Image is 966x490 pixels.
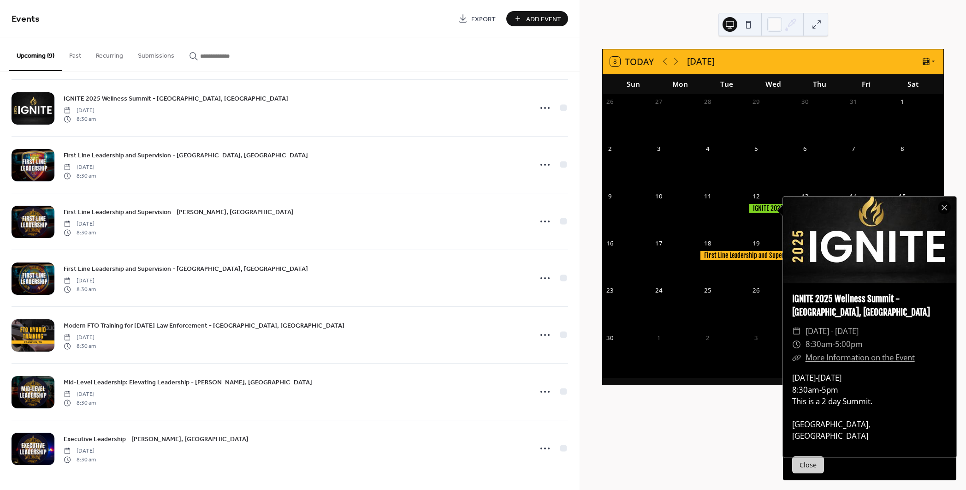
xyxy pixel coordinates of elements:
button: Submissions [130,37,182,70]
span: First Line Leadership and Supervision - [GEOGRAPHIC_DATA], [GEOGRAPHIC_DATA] [64,151,308,161]
div: IGNITE 2025 Wellness Summit - Franklin, TN [749,204,846,213]
div: 7 [849,145,858,153]
a: Mid-Level Leadership: Elevating Leadership - [PERSON_NAME], [GEOGRAPHIC_DATA] [64,377,312,388]
a: IGNITE 2025 Wellness Summit - [GEOGRAPHIC_DATA], [GEOGRAPHIC_DATA] [792,293,930,318]
div: 27 [655,97,663,106]
button: Close [792,456,824,473]
div: 15 [898,192,907,200]
div: 26 [606,97,614,106]
div: 26 [752,287,760,295]
div: ​ [792,338,801,351]
div: 2 [606,145,614,153]
span: 8:30 am [64,172,96,180]
span: Events [12,10,40,28]
span: Add Event [526,14,561,24]
div: 3 [655,145,663,153]
span: 5:00pm [835,338,863,351]
div: Mon [657,74,703,94]
a: First Line Leadership and Supervision - [GEOGRAPHIC_DATA], [GEOGRAPHIC_DATA] [64,263,308,274]
span: [DATE] [64,447,96,455]
span: [DATE] [64,220,96,228]
span: [DATE] [64,277,96,285]
span: IGNITE 2025 Wellness Summit - [GEOGRAPHIC_DATA], [GEOGRAPHIC_DATA] [64,94,288,104]
span: 8:30 am [64,228,96,237]
span: First Line Leadership and Supervision - [GEOGRAPHIC_DATA], [GEOGRAPHIC_DATA] [64,264,308,274]
div: First Line Leadership and Supervision - Appling, GA [700,251,797,260]
span: 8:30 am [64,115,96,123]
div: 4 [703,145,711,153]
div: 1 [898,97,907,106]
div: 19 [752,239,760,248]
span: Export [471,14,496,24]
div: 24 [655,287,663,295]
a: Export [451,11,503,26]
a: Executive Leadership - [PERSON_NAME], [GEOGRAPHIC_DATA] [64,434,249,444]
button: 8Today [607,54,657,69]
span: 8:30 am [64,399,96,407]
div: Fri [843,74,889,94]
div: Wed [750,74,796,94]
div: 3 [752,334,760,342]
div: 10 [655,192,663,200]
div: 25 [703,287,711,295]
div: 12 [752,192,760,200]
div: 18 [703,239,711,248]
a: IGNITE 2025 Wellness Summit - [GEOGRAPHIC_DATA], [GEOGRAPHIC_DATA] [64,93,288,104]
div: 5 [752,145,760,153]
div: 31 [849,97,858,106]
div: 1 [655,334,663,342]
button: Upcoming (9) [9,37,62,71]
a: More Information on the Event [806,352,915,363]
button: Recurring [89,37,130,70]
div: 14 [849,192,858,200]
span: Executive Leadership - [PERSON_NAME], [GEOGRAPHIC_DATA] [64,435,249,444]
div: 17 [655,239,663,248]
div: Tue [703,74,750,94]
div: ​ [792,325,801,338]
a: First Line Leadership and Supervision - [PERSON_NAME], [GEOGRAPHIC_DATA] [64,207,294,217]
a: First Line Leadership and Supervision - [GEOGRAPHIC_DATA], [GEOGRAPHIC_DATA] [64,150,308,161]
div: ​ [792,351,801,365]
button: Past [62,37,89,70]
div: Sun [610,74,657,94]
div: 13 [800,192,809,200]
span: 8:30 am [64,455,96,464]
span: 8:30am [806,338,833,351]
div: 28 [703,97,711,106]
div: Sat [889,74,936,94]
div: [DATE]-[DATE] 8:30am-5pm This is a 2 day Summit. [GEOGRAPHIC_DATA], [GEOGRAPHIC_DATA] [783,372,956,442]
div: 2 [703,334,711,342]
button: Add Event [506,11,568,26]
span: 8:30 am [64,342,96,350]
span: - [833,338,835,351]
div: [DATE] [687,55,715,68]
div: 8 [898,145,907,153]
div: 30 [800,97,809,106]
span: 8:30 am [64,285,96,293]
div: 11 [703,192,711,200]
div: 9 [606,192,614,200]
span: [DATE] [64,163,96,172]
span: Mid-Level Leadership: Elevating Leadership - [PERSON_NAME], [GEOGRAPHIC_DATA] [64,378,312,388]
div: 16 [606,239,614,248]
span: [DATE] [64,390,96,399]
div: Thu [796,74,843,94]
div: 30 [606,334,614,342]
div: 23 [606,287,614,295]
a: Modern FTO Training for [DATE] Law Enforcement - [GEOGRAPHIC_DATA], [GEOGRAPHIC_DATA] [64,320,344,331]
span: Modern FTO Training for [DATE] Law Enforcement - [GEOGRAPHIC_DATA], [GEOGRAPHIC_DATA] [64,321,344,331]
span: [DATE] [64,107,96,115]
div: 29 [752,97,760,106]
span: [DATE] - [DATE] [806,325,859,338]
div: 6 [800,145,809,153]
span: [DATE] [64,334,96,342]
